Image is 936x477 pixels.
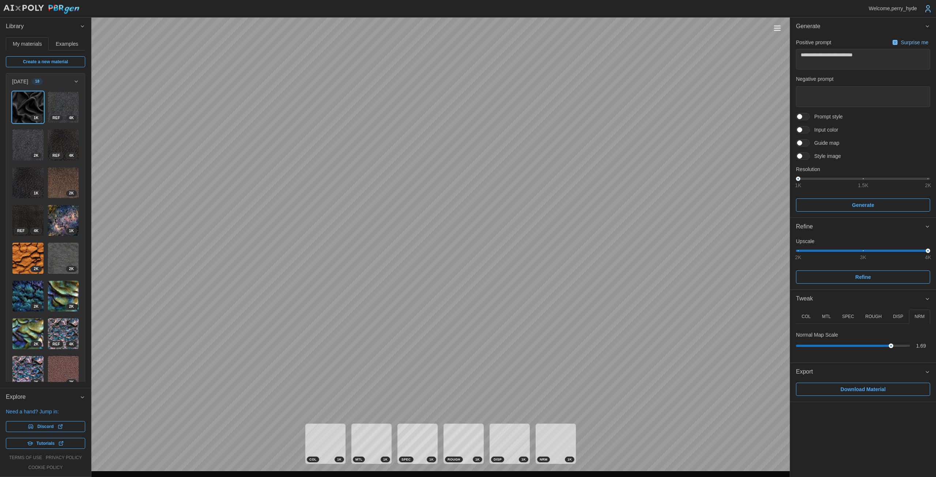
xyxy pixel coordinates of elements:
img: WFevomO88ZcOGCzUmrzB [48,356,79,387]
button: Download Material [796,383,930,396]
span: REF [53,115,60,121]
div: Export [790,381,936,402]
p: Resolution [796,166,930,173]
span: DISP [494,457,502,462]
p: 1.69 [916,342,930,349]
span: 1 K [475,457,480,462]
span: 2 K [69,304,74,310]
button: Generate [796,198,930,212]
img: Ob5rzZotwF6szlAIEOWN [48,167,79,198]
span: Explore [6,388,80,406]
span: Generate [796,18,925,35]
button: Refine [790,218,936,236]
p: Need a hand? Jump in: [6,408,85,415]
a: Ob5rzZotwF6szlAIEOWN2K [48,167,79,199]
span: Prompt style [810,113,843,120]
img: qMO1EIcbLuBnb7t8Gc2r [48,92,79,123]
img: bWLxder4Ta352lgytfS5 [48,243,79,274]
img: AIxPoly PBRgen [3,4,80,14]
a: 9aTJxpgJEYUEgdaGFoqj4KREF [48,318,79,350]
span: REF [53,153,60,159]
a: 7bFoV4iyOuHKYMhL9Tr01K [12,91,44,123]
span: NRM [540,457,547,462]
span: My materials [13,41,42,46]
img: JhqpeWMmQBCVMZLinLQ2 [48,129,79,160]
button: Export [790,363,936,381]
a: 95VnnD6c9n2Xur6n98di2K [12,356,44,387]
p: DISP [893,314,903,320]
a: qMO1EIcbLuBnb7t8Gc2r4KREF [48,91,79,123]
img: u06FNA5P75XSmVo36kxy [12,318,44,349]
p: Normal Map Scale [796,331,838,338]
div: Tweak [790,308,936,363]
p: Welcome, perry_hyde [869,5,917,12]
span: 2 K [34,266,38,272]
div: Generate [790,35,936,217]
div: Refine [790,236,936,289]
span: Refine [855,271,871,283]
a: 7LqqouYNtTAJrFQrOBnW2K [12,280,44,312]
span: 4 K [69,153,74,159]
a: fQQ7MC6EqLeagxRKbjWa2K [48,280,79,312]
span: Input color [810,126,838,133]
a: yiQ9emTu3A4UPVsqGc5c4KREF [12,205,44,236]
span: Examples [56,41,78,46]
button: Toggle viewport controls [772,23,782,33]
a: QJldmODb4yBNi13BmrdU1K [48,205,79,236]
p: [DATE] [12,78,28,85]
span: COL [309,457,317,462]
button: Refine [796,270,930,284]
img: JhoTjHs3DAMj150E89c7 [12,167,44,198]
span: 2 K [34,341,38,347]
img: BiZjurMOM0q7d4giuoyd [12,243,44,274]
span: 18 [35,79,39,84]
span: 1 K [337,457,341,462]
p: MTL [822,314,831,320]
span: ROUGH [448,457,460,462]
a: u06FNA5P75XSmVo36kxy2K [12,318,44,350]
div: [DATE]18 [6,90,85,434]
img: 7LqqouYNtTAJrFQrOBnW [12,281,44,312]
button: [DATE]18 [6,73,85,90]
span: 2 K [69,190,74,196]
p: COL [801,314,811,320]
p: Surprise me [901,39,930,46]
img: QJldmODb4yBNi13BmrdU [48,205,79,236]
p: ROUGH [865,314,882,320]
span: Generate [852,199,874,211]
span: Tutorials [37,438,55,448]
span: 2 K [34,304,38,310]
a: Create a new material [6,56,85,67]
span: REF [53,341,60,347]
span: 1 K [383,457,388,462]
span: Download Material [841,383,886,395]
a: JhqpeWMmQBCVMZLinLQ24KREF [48,129,79,161]
span: Library [6,18,80,35]
span: 4 K [69,115,74,121]
button: Tweak [790,290,936,308]
a: JhoTjHs3DAMj150E89c71K [12,167,44,199]
img: 7bFoV4iyOuHKYMhL9Tr0 [12,92,44,123]
a: Lioyah3O1Pq5uwmm48p82K [12,129,44,161]
a: terms of use [9,455,42,461]
span: 1 K [429,457,434,462]
span: 2 K [34,153,38,159]
img: yiQ9emTu3A4UPVsqGc5c [12,205,44,236]
a: BiZjurMOM0q7d4giuoyd2K [12,242,44,274]
span: Export [796,363,925,381]
span: Discord [37,421,54,432]
button: Generate [790,18,936,35]
span: Create a new material [23,57,68,67]
span: REF [17,228,25,234]
span: 1 K [69,228,74,234]
button: Surprise me [890,37,930,48]
p: SPEC [842,314,854,320]
a: Discord [6,421,85,432]
p: NRM [914,314,924,320]
span: SPEC [401,457,411,462]
span: Tweak [796,290,925,308]
p: Negative prompt [796,75,930,83]
span: MTL [355,457,362,462]
a: cookie policy [28,465,63,471]
span: 2 K [69,379,74,385]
